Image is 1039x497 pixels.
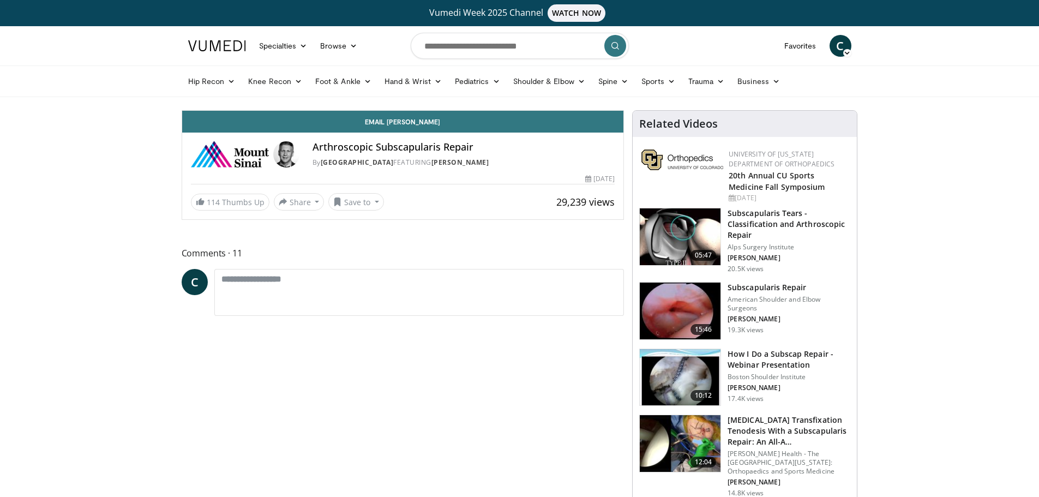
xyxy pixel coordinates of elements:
[273,141,299,167] img: Avatar
[728,243,850,252] p: Alps Surgery Institute
[640,208,720,265] img: 545555_3.png.150x105_q85_crop-smart_upscale.jpg
[188,40,246,51] img: VuMedi Logo
[640,283,720,339] img: laf_3.png.150x105_q85_crop-smart_upscale.jpg
[548,4,605,22] span: WATCH NOW
[690,250,717,261] span: 05:47
[639,117,718,130] h4: Related Videos
[728,208,850,241] h3: Subscapularis Tears - Classification and Arthroscopic Repair
[729,170,825,192] a: 20th Annual CU Sports Medicine Fall Symposium
[728,254,850,262] p: [PERSON_NAME]
[778,35,823,57] a: Favorites
[728,394,764,403] p: 17.4K views
[182,111,624,133] a: Email [PERSON_NAME]
[182,246,624,260] span: Comments 11
[321,158,394,167] a: [GEOGRAPHIC_DATA]
[690,324,717,335] span: 15:46
[635,70,682,92] a: Sports
[592,70,635,92] a: Spine
[411,33,629,59] input: Search topics, interventions
[690,457,717,468] span: 12:04
[682,70,731,92] a: Trauma
[690,390,717,401] span: 10:12
[830,35,851,57] a: C
[313,158,615,167] div: By FEATURING
[190,4,850,22] a: Vumedi Week 2025 ChannelWATCH NOW
[640,349,720,406] img: Higgins_subscap_webinar_3.png.150x105_q85_crop-smart_upscale.jpg
[728,295,850,313] p: American Shoulder and Elbow Surgeons
[191,141,269,167] img: Mount Sinai
[639,208,850,273] a: 05:47 Subscapularis Tears - Classification and Arthroscopic Repair Alps Surgery Institute [PERSON...
[274,193,325,211] button: Share
[378,70,448,92] a: Hand & Wrist
[207,197,220,207] span: 114
[253,35,314,57] a: Specialties
[728,384,850,392] p: [PERSON_NAME]
[309,70,378,92] a: Foot & Ankle
[731,70,786,92] a: Business
[448,70,507,92] a: Pediatrics
[729,193,848,203] div: [DATE]
[182,70,242,92] a: Hip Recon
[729,149,834,169] a: University of [US_STATE] Department of Orthopaedics
[585,174,615,184] div: [DATE]
[313,141,615,153] h4: Arthroscopic Subscapularis Repair
[728,478,850,487] p: [PERSON_NAME]
[328,193,384,211] button: Save to
[728,326,764,334] p: 19.3K views
[728,315,850,324] p: [PERSON_NAME]
[191,194,269,211] a: 114 Thumbs Up
[639,282,850,340] a: 15:46 Subscapularis Repair American Shoulder and Elbow Surgeons [PERSON_NAME] 19.3K views
[641,149,723,170] img: 355603a8-37da-49b6-856f-e00d7e9307d3.png.150x105_q85_autocrop_double_scale_upscale_version-0.2.png
[728,282,850,293] h3: Subscapularis Repair
[639,349,850,406] a: 10:12 How I Do a Subscap Repair - Webinar Presentation Boston Shoulder Institute [PERSON_NAME] 17...
[728,415,850,447] h3: [MEDICAL_DATA] Transfixation Tenodesis With a Subscapularis Repair: An All-A…
[314,35,364,57] a: Browse
[431,158,489,167] a: [PERSON_NAME]
[507,70,592,92] a: Shoulder & Elbow
[242,70,309,92] a: Knee Recon
[728,450,850,476] p: [PERSON_NAME] Health - The [GEOGRAPHIC_DATA][US_STATE]: Orthopaedics and Sports Medicine
[556,195,615,208] span: 29,239 views
[182,269,208,295] a: C
[728,373,850,381] p: Boston Shoulder Institute
[728,265,764,273] p: 20.5K views
[640,415,720,472] img: 46648d68-e03f-4bae-a53a-d0b161c86e44.150x105_q85_crop-smart_upscale.jpg
[728,349,850,370] h3: How I Do a Subscap Repair - Webinar Presentation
